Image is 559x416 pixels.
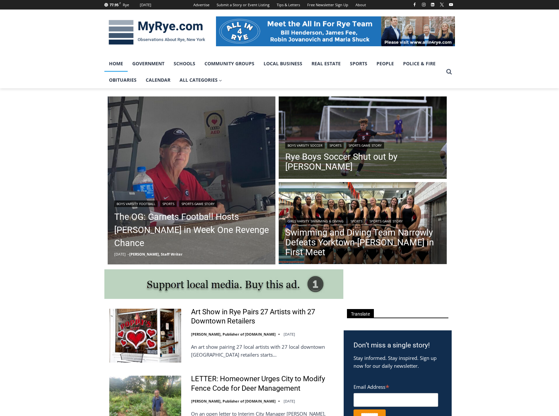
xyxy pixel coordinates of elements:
h3: Don’t miss a single story! [354,340,442,351]
img: (PHOTO: The 2024 Rye - Rye Neck - Blind Brook Varsity Swimming Team.) [279,182,447,266]
a: Linkedin [429,1,437,9]
nav: Primary Navigation [104,55,443,89]
a: People [372,55,398,72]
a: Home [104,55,128,72]
a: All Categories [175,72,227,88]
a: Police & Fire [398,55,440,72]
a: Sports [327,142,344,149]
time: [DATE] [284,399,295,404]
a: YouTube [447,1,455,9]
button: View Search Form [443,66,455,78]
a: Instagram [420,1,428,9]
a: [PERSON_NAME], Staff Writer [129,252,183,257]
img: (PHOTO" Steve “The OG” Feeney in the press box at Rye High School's Nugent Stadium, 2022.) [108,96,276,264]
a: The OG: Garnets Football Hosts [PERSON_NAME] in Week One Revenge Chance [114,210,269,250]
a: Sports Game Story [179,200,217,207]
p: An art show pairing 27 local artists with 27 local downtown [GEOGRAPHIC_DATA] retailers starts… [191,343,335,359]
a: LETTER: Homeowner Urges City to Modify Fence Code for Deer Management [191,374,335,393]
a: Read More Swimming and Diving Team Narrowly Defeats Yorktown-Somers in First Meet [279,182,447,266]
a: Boys Varsity Soccer [285,142,325,149]
a: Boys Varsity Football [114,200,158,207]
span: 77.95 [110,2,118,7]
a: Girls Varsity Swimming & Diving [285,218,346,224]
img: (PHOTO: Rye Boys Soccer's Silas Kavanagh in his team's 3-0 loss to Byram Hills on Septmber 10, 20... [279,96,447,180]
span: – [127,252,129,257]
div: Rye [123,2,129,8]
a: Sports [348,218,365,224]
a: Calendar [141,72,175,88]
a: [PERSON_NAME], Publisher of [DOMAIN_NAME] [191,332,276,337]
a: Swimming and Diving Team Narrowly Defeats Yorktown-[PERSON_NAME] in First Meet [285,228,440,257]
span: All Categories [180,76,222,84]
span: F [119,1,121,5]
div: | | [114,199,269,207]
a: [PERSON_NAME], Publisher of [DOMAIN_NAME] [191,399,276,404]
div: | | [285,141,440,149]
a: Sports Game Story [346,142,384,149]
span: Translate [347,309,374,318]
a: Community Groups [200,55,259,72]
time: [DATE] [114,252,126,257]
a: Obituaries [104,72,141,88]
img: MyRye.com [104,15,209,50]
div: | | [285,217,440,224]
a: Government [128,55,169,72]
div: [DATE] [140,2,151,8]
a: Art Show in Rye Pairs 27 Artists with 27 Downtown Retailers [191,307,335,326]
label: Email Address [354,380,438,392]
a: Read More Rye Boys Soccer Shut out by Byram Hills [279,96,447,180]
a: Sports [160,200,177,207]
img: All in for Rye [216,16,455,46]
a: Schools [169,55,200,72]
a: Facebook [411,1,419,9]
a: Sports [345,55,372,72]
a: Rye Boys Soccer Shut out by [PERSON_NAME] [285,152,440,172]
a: Local Business [259,55,307,72]
a: Real Estate [307,55,345,72]
a: Read More The OG: Garnets Football Hosts Somers in Week One Revenge Chance [108,96,276,264]
a: Sports Game Story [367,218,405,224]
img: support local media, buy this ad [104,269,343,299]
img: Art Show in Rye Pairs 27 Artists with 27 Downtown Retailers [109,309,181,363]
p: Stay informed. Stay inspired. Sign up now for our daily newsletter. [354,354,442,370]
time: [DATE] [284,332,295,337]
a: X [438,1,446,9]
